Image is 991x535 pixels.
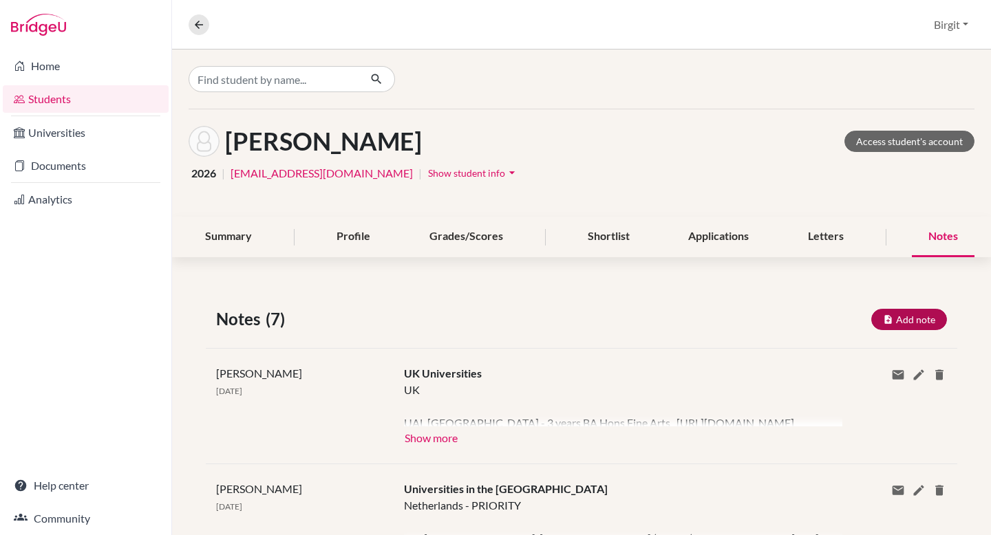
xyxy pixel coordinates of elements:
[427,162,520,184] button: Show student infoarrow_drop_down
[222,165,225,182] span: |
[404,382,822,426] div: UK UAL [GEOGRAPHIC_DATA] - 3 years BA Hons Fine Arts [URL][DOMAIN_NAME] UAL Chelsea - 3 years - B...
[928,12,974,38] button: Birgit
[912,217,974,257] div: Notes
[216,386,242,396] span: [DATE]
[266,307,290,331] span: (7)
[404,367,482,380] span: UK Universities
[216,307,266,331] span: Notes
[428,167,505,179] span: Show student info
[320,217,387,257] div: Profile
[189,217,268,257] div: Summary
[844,131,974,152] a: Access student's account
[3,119,169,146] a: Universities
[216,501,242,512] span: [DATE]
[404,426,458,447] button: Show more
[672,217,765,257] div: Applications
[505,166,519,179] i: arrow_drop_down
[418,165,422,182] span: |
[3,505,169,532] a: Community
[189,126,220,157] img: Iris Kapila's avatar
[3,85,169,113] a: Students
[3,472,169,499] a: Help center
[3,52,169,80] a: Home
[191,165,216,182] span: 2026
[216,482,302,495] span: [PERSON_NAME]
[404,482,608,495] span: Universities in the [GEOGRAPHIC_DATA]
[571,217,646,257] div: Shortlist
[11,14,66,36] img: Bridge-U
[791,217,860,257] div: Letters
[871,309,947,330] button: Add note
[3,152,169,179] a: Documents
[225,127,422,156] h1: [PERSON_NAME]
[413,217,520,257] div: Grades/Scores
[216,367,302,380] span: [PERSON_NAME]
[3,186,169,213] a: Analytics
[189,66,359,92] input: Find student by name...
[231,165,413,182] a: [EMAIL_ADDRESS][DOMAIN_NAME]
